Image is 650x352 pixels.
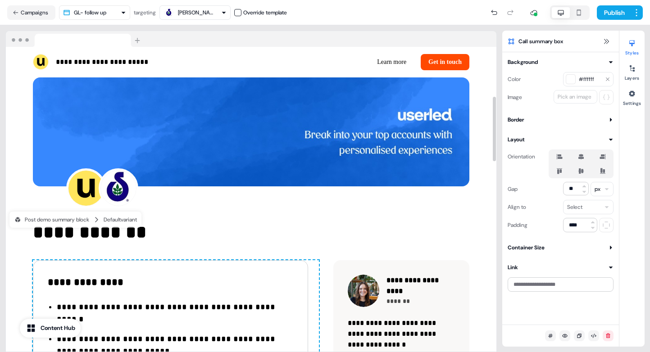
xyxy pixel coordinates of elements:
[370,54,414,70] button: Learn more
[508,115,614,124] button: Border
[554,90,597,104] button: Pick an image
[421,54,469,70] button: Get in touch
[508,115,524,124] div: Border
[619,86,645,106] button: Settings
[619,61,645,81] button: Layers
[134,8,156,17] div: targeting
[619,36,645,56] button: Styles
[508,58,538,67] div: Background
[508,90,522,104] div: Image
[508,218,527,232] div: Padding
[508,263,614,272] button: Link
[508,135,525,144] div: Layout
[348,275,379,307] img: Contact photo
[579,75,601,84] span: #ffffff
[595,185,600,194] div: px
[508,135,614,144] button: Layout
[20,319,81,338] button: Content Hub
[159,5,231,20] button: [PERSON_NAME]
[508,263,518,272] div: Link
[41,324,75,333] div: Content Hub
[508,243,545,252] div: Container Size
[33,77,469,186] img: Image
[508,200,526,214] div: Align to
[597,5,630,20] button: Publish
[508,58,614,67] button: Background
[508,72,521,86] div: Color
[7,5,55,20] button: Campaigns
[567,203,582,212] div: Select
[243,8,287,17] div: Override template
[255,54,470,70] div: Learn moreGet in touch
[563,72,614,86] button: #ffffff
[556,92,593,101] div: Pick an image
[14,215,89,224] div: Post demo summary block
[178,8,214,17] div: [PERSON_NAME]
[508,182,518,196] div: Gap
[508,243,614,252] button: Container Size
[518,37,563,46] span: Call summary box
[6,31,144,47] img: Browser topbar
[508,149,535,164] div: Orientation
[104,215,137,224] div: Default variant
[74,8,106,17] div: GL- follow up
